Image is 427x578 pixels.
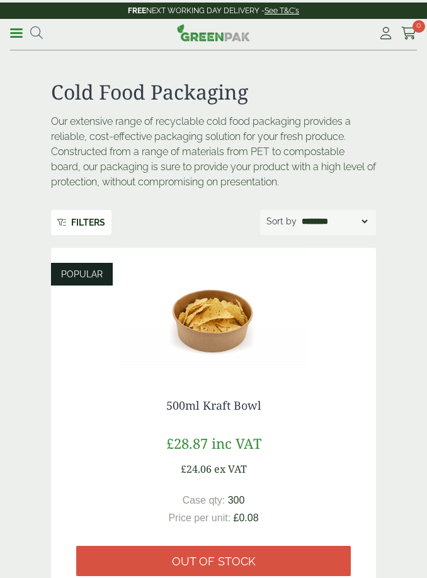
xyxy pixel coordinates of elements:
span: More… [71,217,105,228]
span: POPULAR [61,269,103,279]
img: Kraft Bowl 500ml with Nachos [51,248,376,374]
h1: Cold Food Packaging [51,80,376,104]
img: GreenPak Supplies [177,24,250,42]
a: See T&C's [265,6,299,15]
span: Case qty: [183,495,225,506]
i: Cart [401,27,417,40]
p: Our extensive range of recyclable cold food packaging provides a reliable, cost-effective packagi... [51,114,376,190]
p: Sort by [266,215,297,228]
select: Shop order [299,214,370,229]
span: £28.87 [166,434,208,453]
span: Price per unit: [168,512,231,523]
span: £0.08 [234,512,259,523]
a: 0 [401,24,417,43]
span: £24.06 [181,462,212,476]
span: inc VAT [212,434,261,453]
span: ex VAT [214,462,247,476]
i: My Account [378,27,394,40]
span: 0 [413,20,425,33]
a: Out of stock [76,546,351,576]
span: 300 [228,495,245,506]
a: 500ml Kraft Bowl [166,398,261,413]
span: Out of stock [172,555,256,569]
strong: FREE [128,6,146,15]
